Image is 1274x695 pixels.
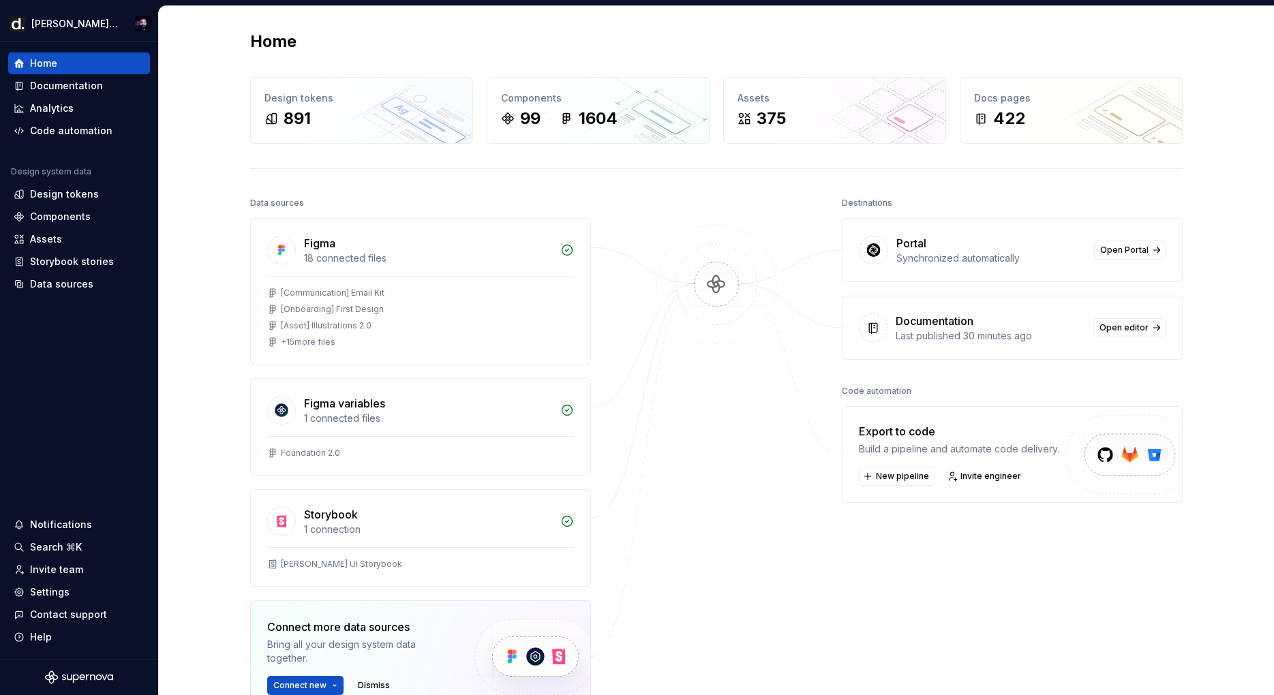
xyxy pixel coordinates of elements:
[30,563,83,576] div: Invite team
[250,489,591,587] a: Storybook1 connection[PERSON_NAME] UI Storybook
[281,559,402,570] div: [PERSON_NAME] UI Storybook
[281,448,340,459] div: Foundation 2.0
[30,79,103,93] div: Documentation
[8,228,150,250] a: Assets
[30,102,74,115] div: Analytics
[30,210,91,223] div: Components
[304,251,552,265] div: 18 connected files
[943,467,1027,486] a: Invite engineer
[11,166,91,177] div: Design system data
[859,423,1059,439] div: Export to code
[304,412,552,425] div: 1 connected files
[876,471,929,482] span: New pipeline
[8,75,150,97] a: Documentation
[8,514,150,536] button: Notifications
[974,91,1168,105] div: Docs pages
[896,313,973,329] div: Documentation
[842,194,892,213] div: Destinations
[8,97,150,119] a: Analytics
[859,442,1059,456] div: Build a pipeline and automate code delivery.
[8,120,150,142] a: Code automation
[30,608,107,621] div: Contact support
[1100,245,1149,256] span: Open Portal
[352,676,396,695] button: Dismiss
[281,304,384,315] div: [Onboarding] First Design
[960,77,1183,144] a: Docs pages422
[135,16,151,32] img: Pantelis
[1099,322,1149,333] span: Open editor
[273,680,327,691] span: Connect new
[8,536,150,558] button: Search ⌘K
[8,183,150,205] a: Design tokens
[8,581,150,603] a: Settings
[250,378,591,476] a: Figma variables1 connected filesFoundation 2.0
[487,77,710,144] a: Components991604
[842,382,911,401] div: Code automation
[30,124,112,138] div: Code automation
[304,523,552,536] div: 1 connection
[250,194,304,213] div: Data sources
[30,57,57,70] div: Home
[281,288,384,298] div: [Communication] Email Kit
[8,52,150,74] a: Home
[267,638,451,665] div: Bring all your design system data together.
[267,676,344,695] button: Connect new
[30,585,70,599] div: Settings
[8,206,150,228] a: Components
[267,619,451,635] div: Connect more data sources
[304,395,385,412] div: Figma variables
[31,17,119,31] div: [PERSON_NAME] UI
[30,277,93,291] div: Data sources
[304,235,335,251] div: Figma
[30,232,62,246] div: Assets
[859,467,935,486] button: New pipeline
[281,337,335,347] div: + 15 more files
[10,16,26,32] img: b918d911-6884-482e-9304-cbecc30deec6.png
[304,506,358,523] div: Storybook
[8,273,150,295] a: Data sources
[1094,241,1166,260] a: Open Portal
[250,218,591,365] a: Figma18 connected files[Communication] Email Kit[Onboarding] First Design[Asset] Illustrations 2....
[8,559,150,581] a: Invite team
[30,518,92,531] div: Notifications
[30,630,52,644] div: Help
[264,91,459,105] div: Design tokens
[520,108,541,129] div: 99
[30,255,114,268] div: Storybook stories
[45,670,113,684] svg: Supernova Logo
[8,251,150,273] a: Storybook stories
[1093,318,1166,337] a: Open editor
[30,540,82,554] div: Search ⌘K
[501,91,695,105] div: Components
[8,604,150,625] button: Contact support
[358,680,390,691] span: Dismiss
[281,320,371,331] div: [Asset] Illustrations 2.0
[30,187,99,201] div: Design tokens
[250,77,473,144] a: Design tokens891
[896,251,1086,265] div: Synchronized automatically
[993,108,1025,129] div: 422
[8,626,150,648] button: Help
[3,9,155,38] button: [PERSON_NAME] UIPantelis
[723,77,946,144] a: Assets375
[284,108,311,129] div: 891
[896,235,926,251] div: Portal
[757,108,786,129] div: 375
[250,31,297,52] h2: Home
[738,91,932,105] div: Assets
[896,329,1085,343] div: Last published 30 minutes ago
[579,108,618,129] div: 1604
[960,471,1021,482] span: Invite engineer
